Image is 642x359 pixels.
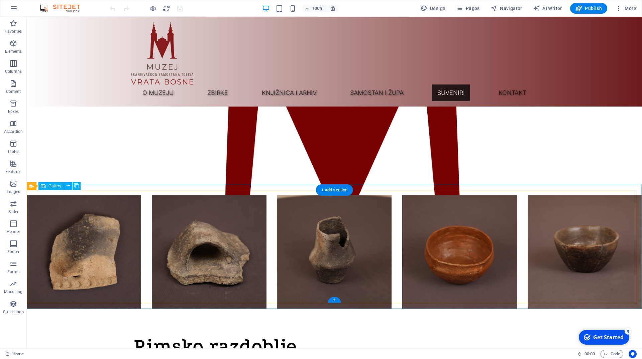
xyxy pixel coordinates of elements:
[533,5,562,12] span: AI Writer
[8,109,19,114] p: Boxes
[312,4,323,12] h6: 100%
[601,350,623,358] button: Code
[5,350,24,358] a: Click to cancel selection. Double-click to open Pages
[48,184,61,188] span: Gallery
[8,209,19,214] p: Slider
[330,5,336,11] i: On resize automatically adjust zoom level to fit chosen device.
[3,309,23,315] p: Collections
[453,3,482,14] button: Pages
[38,4,89,12] img: Editor Logo
[421,5,446,12] span: Design
[5,169,21,174] p: Features
[4,289,22,295] p: Marketing
[488,3,525,14] button: Navigator
[328,297,341,303] div: +
[302,4,326,12] button: 100%
[4,129,23,134] p: Accordion
[577,350,595,358] h6: Session time
[5,29,22,34] p: Favorites
[5,49,22,54] p: Elements
[162,4,170,12] button: reload
[7,249,19,254] p: Footer
[49,1,56,7] div: 3
[7,229,20,234] p: Header
[589,351,590,356] span: :
[4,3,54,17] div: Get Started 3 items remaining, 40% complete
[418,3,448,14] button: Design
[456,5,479,12] span: Pages
[584,350,595,358] span: 00 00
[18,6,48,14] div: Get Started
[604,350,620,358] span: Code
[7,189,20,194] p: Images
[570,3,607,14] button: Publish
[6,89,21,94] p: Content
[575,5,602,12] span: Publish
[629,350,637,358] button: Usercentrics
[5,69,22,74] p: Columns
[163,5,170,12] i: Reload page
[530,3,565,14] button: AI Writer
[615,5,636,12] span: More
[316,184,353,196] div: + Add section
[613,3,639,14] button: More
[149,4,157,12] button: Click here to leave preview mode and continue editing
[491,5,522,12] span: Navigator
[7,149,19,154] p: Tables
[418,3,448,14] div: Design (Ctrl+Alt+Y)
[7,269,19,275] p: Forms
